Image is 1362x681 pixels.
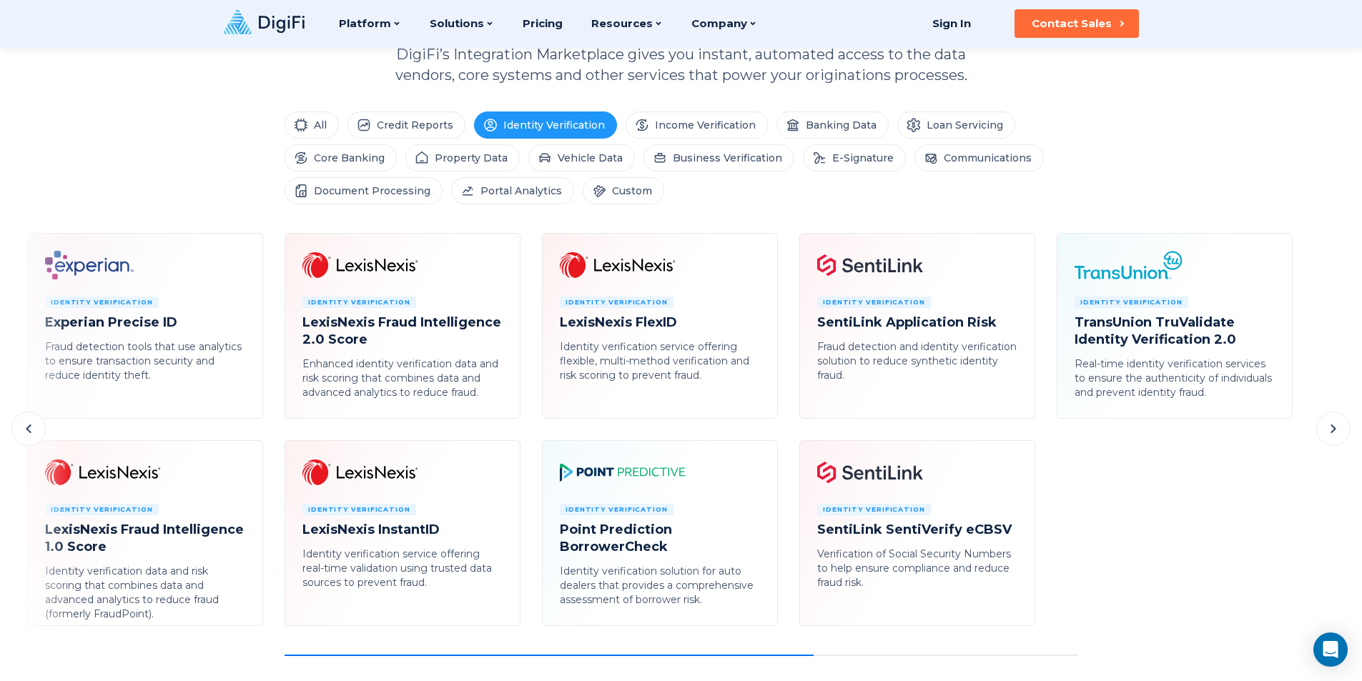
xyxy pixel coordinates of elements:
[45,504,159,515] span: Identity Verification
[560,564,760,607] p: Identity verification solution for auto dealers that provides a comprehensive assessment of borro...
[302,504,416,515] span: Identity Verification
[776,111,889,139] li: Banking Data
[560,504,673,515] span: Identity Verification
[560,521,760,555] h4: Point Prediction BorrowerCheck
[915,9,989,38] a: Sign In
[405,144,520,172] li: Property Data
[643,144,794,172] li: Business Verification
[302,314,503,348] h4: LexisNexis Fraud Intelligence 2.0 Score
[583,177,664,204] li: Custom
[528,144,635,172] li: Vehicle Data
[1313,632,1348,667] div: Open Intercom Messenger
[1075,314,1275,348] h4: TransUnion TruValidate Identity Verification 2.0
[45,339,245,382] p: Fraud detection tools that use analytics to ensure transaction security and reduce identity theft.
[1015,9,1139,38] button: Contact Sales
[302,521,503,538] h4: LexisNexis InstantID
[560,297,673,308] span: Identity Verification
[474,111,617,139] li: Identity Verification
[45,521,245,555] h4: LexisNexis Fraud Intelligence 1.0 Score
[302,357,503,399] p: Enhanced identity verification data and risk scoring that combines data and advanced analytics to...
[626,111,768,139] li: Income Verification
[817,339,1017,382] p: Fraud detection and identity verification solution to reduce synthetic identity fraud.
[302,297,416,308] span: Identity Verification
[817,297,931,308] span: Identity Verification
[817,521,1017,538] h4: SentiLink SentiVerify eCBSV
[560,339,760,382] p: Identity verification service offering flexible, multi-method verification and risk scoring to pr...
[45,564,245,621] p: Identity verification data and risk scoring that combines data and advanced analytics to reduce f...
[817,504,931,515] span: Identity Verification
[897,111,1015,139] li: Loan Servicing
[817,314,1017,331] h4: SentiLink Application Risk
[914,144,1044,172] li: Communications
[370,44,992,86] p: DigiFi’s Integration Marketplace gives you instant, automated access to the data vendors, core sy...
[1075,357,1275,399] p: Real-time identity verification services to ensure the authenticity of individuals and prevent id...
[803,144,906,172] li: E-Signature
[451,177,574,204] li: Portal Analytics
[45,314,245,331] h4: Experian Precise ID
[1032,16,1112,31] div: Contact Sales
[285,111,339,139] li: All
[285,144,397,172] li: Core Banking
[817,547,1017,590] p: Verification of Social Security Numbers to help ensure compliance and reduce fraud risk.
[285,177,443,204] li: Document Processing
[347,111,465,139] li: Credit Reports
[1075,297,1188,308] span: Identity Verification
[560,314,760,331] h4: LexisNexis FlexID
[45,297,159,308] span: Identity Verification
[302,547,503,590] p: Identity verification service offering real-time validation using trusted data sources to prevent...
